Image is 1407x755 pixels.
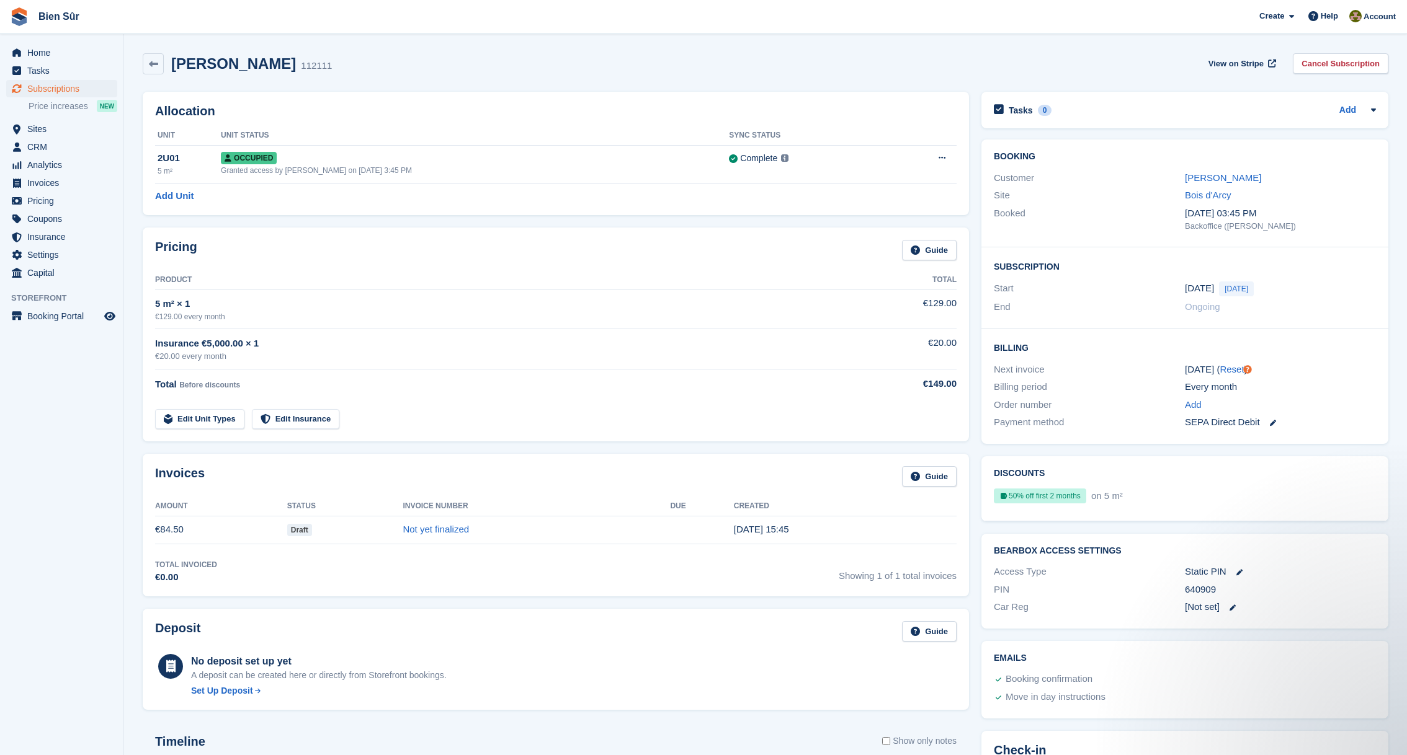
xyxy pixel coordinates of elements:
[6,120,117,138] a: menu
[6,62,117,79] a: menu
[994,380,1185,394] div: Billing period
[27,210,102,227] span: Coupons
[1006,690,1105,705] div: Move in day instructions
[994,600,1185,614] div: Car Reg
[1185,301,1220,312] span: Ongoing
[994,363,1185,377] div: Next invoice
[839,559,957,585] span: Showing 1 of 1 total invoices
[833,377,957,391] div: €149.00
[403,497,670,516] th: Invoice Number
[191,684,447,697] a: Set Up Deposit
[179,381,240,389] span: Before discounts
[27,246,102,263] span: Settings
[1259,10,1284,22] span: Create
[155,126,221,146] th: Unit
[155,337,833,351] div: Insurance €5,000.00 × 1
[6,246,117,263] a: menu
[994,188,1185,203] div: Site
[902,466,957,487] a: Guide
[994,341,1376,353] h2: Billing
[155,466,205,487] h2: Invoices
[994,583,1185,597] div: PIN
[27,228,102,245] span: Insurance
[155,621,200,642] h2: Deposit
[403,524,469,534] a: Not yet finalized
[1185,220,1376,232] div: Backoffice ([PERSON_NAME])
[191,684,253,697] div: Set Up Deposit
[102,309,117,324] a: Preview store
[6,307,117,325] a: menu
[994,171,1185,185] div: Customer
[29,99,117,113] a: Price increases NEW
[1242,364,1253,375] div: Tooltip anchor
[902,240,957,260] a: Guide
[6,44,117,61] a: menu
[27,138,102,156] span: CRM
[6,192,117,210] a: menu
[1293,53,1388,74] a: Cancel Subscription
[1006,672,1092,687] div: Booking confirmation
[155,559,217,570] div: Total Invoiced
[833,329,957,369] td: €20.00
[221,165,729,176] div: Granted access by [PERSON_NAME] on [DATE] 3:45 PM
[33,6,84,27] a: Bien Sûr
[994,152,1376,162] h2: Booking
[1364,11,1396,23] span: Account
[1208,58,1264,70] span: View on Stripe
[734,497,957,516] th: Created
[1185,190,1231,200] a: Bois d'Arcy
[27,44,102,61] span: Home
[1204,53,1279,74] a: View on Stripe
[287,524,312,536] span: Draft
[994,398,1185,412] div: Order number
[155,189,194,203] a: Add Unit
[994,260,1376,272] h2: Subscription
[155,240,197,260] h2: Pricing
[155,516,287,544] td: €84.50
[27,264,102,281] span: Capital
[155,735,205,749] h2: Timeline
[6,264,117,281] a: menu
[29,100,88,112] span: Price increases
[27,156,102,174] span: Analytics
[155,311,833,322] div: €129.00 every month
[155,270,833,290] th: Product
[1185,206,1376,221] div: [DATE] 03:45 PM
[11,292,123,304] span: Storefront
[1185,600,1376,614] div: [Not set]
[734,524,789,534] time: 2025-10-03 13:45:36 UTC
[833,270,957,290] th: Total
[1185,363,1376,377] div: [DATE] ( )
[1185,172,1261,183] a: [PERSON_NAME]
[155,409,244,430] a: Edit Unit Types
[994,469,1376,479] h2: Discounts
[155,379,177,389] span: Total
[1185,398,1202,412] a: Add
[155,104,957,118] h2: Allocation
[6,174,117,192] a: menu
[729,126,887,146] th: Sync Status
[155,297,833,311] div: 5 m² × 1
[1009,105,1033,116] h2: Tasks
[158,166,221,177] div: 5 m²
[994,488,1086,503] div: 50% off first 2 months
[27,307,102,325] span: Booking Portal
[27,62,102,79] span: Tasks
[902,621,957,642] a: Guide
[158,151,221,166] div: 2U01
[994,653,1376,663] h2: Emails
[27,120,102,138] span: Sites
[670,497,733,516] th: Due
[1038,105,1052,116] div: 0
[994,415,1185,430] div: Payment method
[6,210,117,227] a: menu
[833,289,957,329] td: €129.00
[27,192,102,210] span: Pricing
[191,669,447,682] p: A deposit can be created here or directly from Storefront bookings.
[1185,565,1376,579] div: Static PIN
[27,80,102,97] span: Subscriptions
[155,570,217,585] div: €0.00
[6,80,117,97] a: menu
[994,206,1185,232] div: Booked
[97,100,117,112] div: NEW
